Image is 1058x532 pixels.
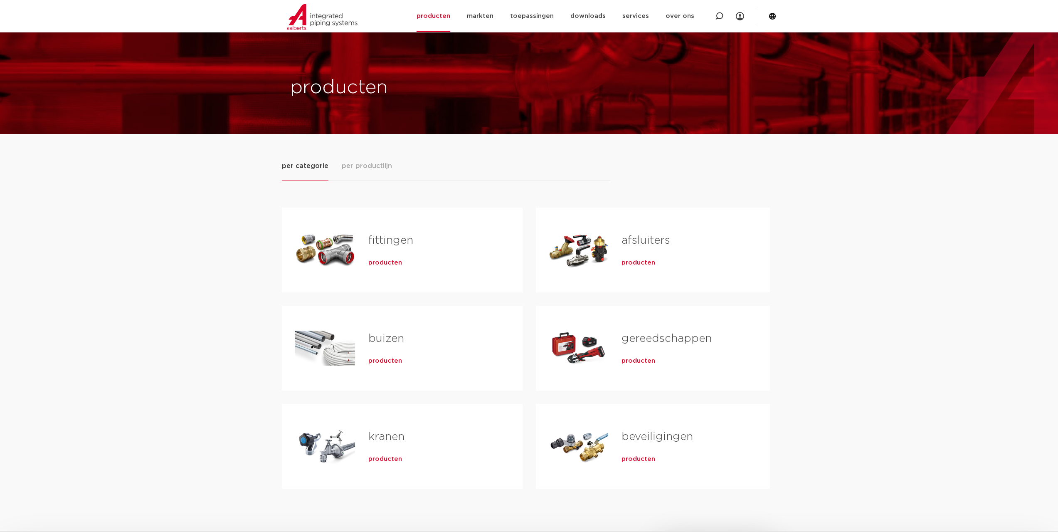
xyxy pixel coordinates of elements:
[342,161,392,171] span: per productlijn
[290,74,525,101] h1: producten
[368,235,413,246] a: fittingen
[282,161,777,502] div: Tabs. Open items met enter of spatie, sluit af met escape en navigeer met de pijltoetsen.
[368,431,404,442] a: kranen
[621,235,670,246] a: afsluiters
[368,259,402,267] a: producten
[368,455,402,463] a: producten
[621,259,655,267] a: producten
[621,333,712,344] a: gereedschappen
[282,161,328,171] span: per categorie
[368,357,402,365] a: producten
[621,455,655,463] a: producten
[621,431,693,442] a: beveiligingen
[621,357,655,365] a: producten
[368,333,404,344] a: buizen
